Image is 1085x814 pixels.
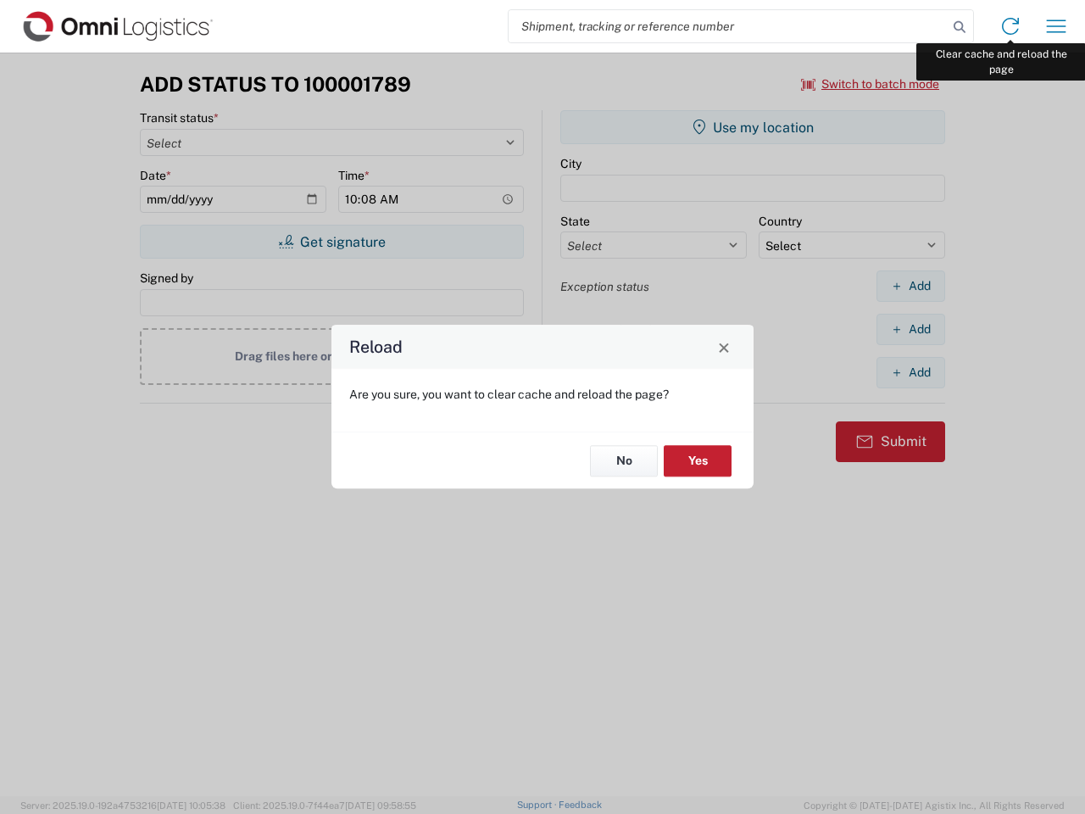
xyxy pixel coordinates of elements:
button: Yes [664,445,732,477]
button: Close [712,335,736,359]
input: Shipment, tracking or reference number [509,10,948,42]
button: No [590,445,658,477]
h4: Reload [349,335,403,360]
p: Are you sure, you want to clear cache and reload the page? [349,387,736,402]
